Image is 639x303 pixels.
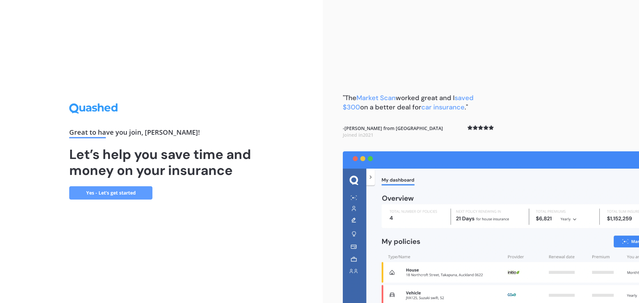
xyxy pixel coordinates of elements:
[343,93,474,111] span: saved $300
[69,129,254,138] div: Great to have you join , [PERSON_NAME] !
[69,146,254,178] h1: Let’s help you save time and money on your insurance
[343,93,474,111] b: "The worked great and I on a better deal for ."
[343,125,443,138] b: - [PERSON_NAME] from [GEOGRAPHIC_DATA]
[356,93,396,102] span: Market Scan
[421,103,465,111] span: car insurance
[69,186,152,200] a: Yes - Let’s get started
[343,132,373,138] span: Joined in 2021
[343,151,639,303] img: dashboard.webp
